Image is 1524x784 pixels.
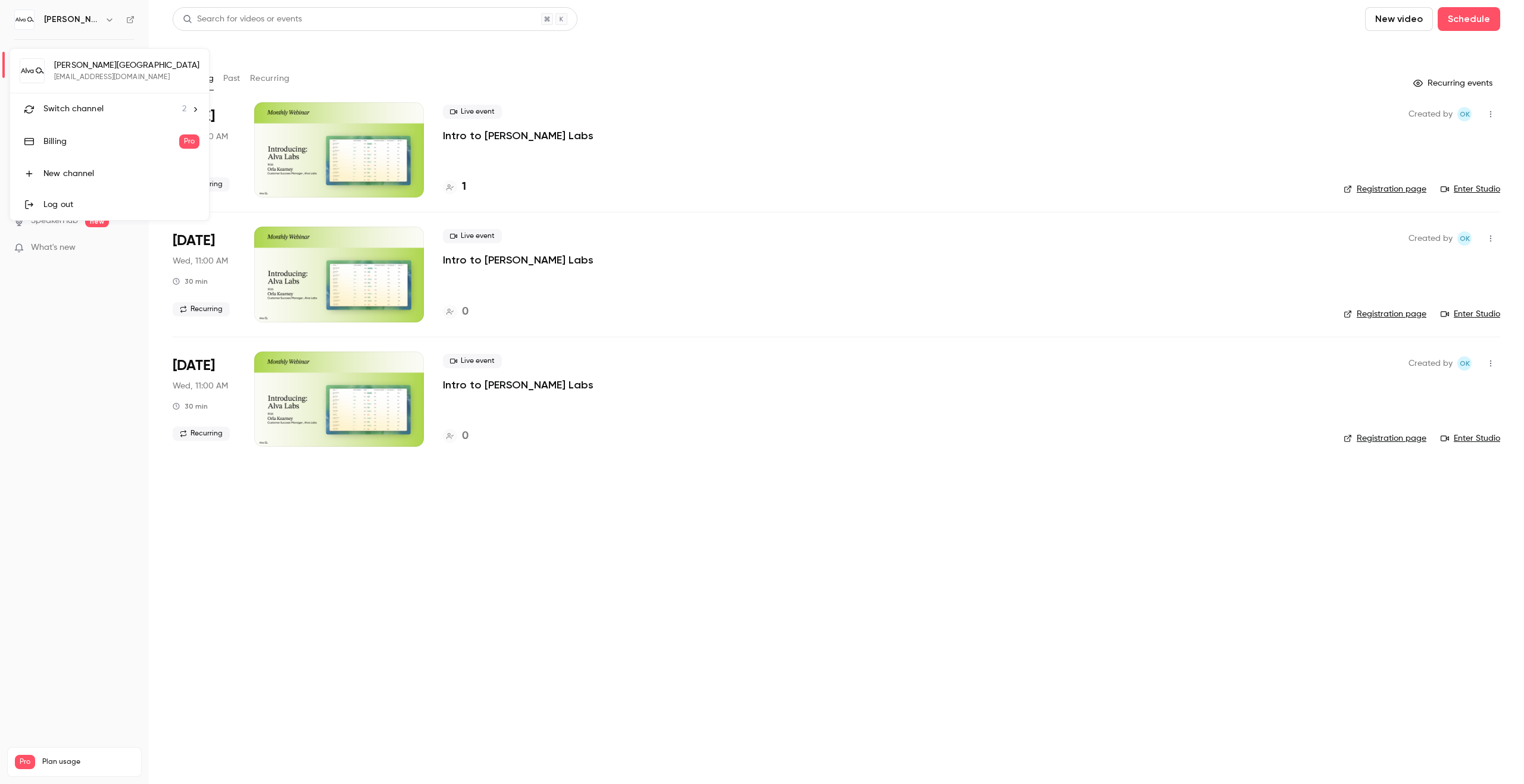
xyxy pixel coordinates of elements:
div: Billing [43,136,179,148]
span: Switch channel [43,103,104,115]
div: Log out [43,199,199,211]
div: New channel [43,168,199,180]
span: Pro [179,134,199,149]
span: 2 [182,103,186,115]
